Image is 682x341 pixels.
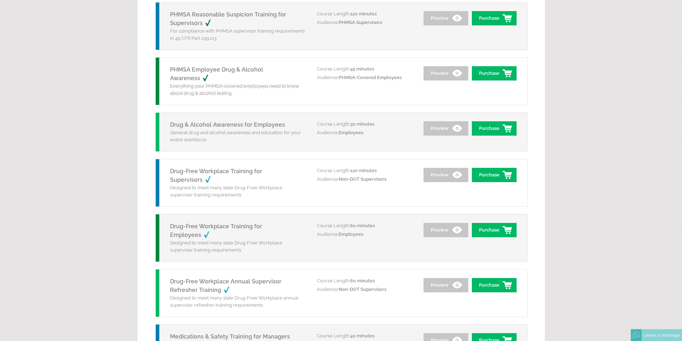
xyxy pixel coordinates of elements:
[317,120,413,128] p: Course Length:
[350,168,377,173] span: 120 minutes
[170,168,262,183] a: Drug-Free Workplace Training for Supervisors
[317,230,413,239] p: Audience:
[339,232,363,237] span: Employees
[170,130,301,142] span: General drug and alcohol awareness and education for your entire workforce
[350,11,377,16] span: 120 minutes
[317,277,413,285] p: Course Length:
[350,278,375,283] span: 60 minutes
[170,28,306,42] p: For compliance with PHMSA supervisor training requirements in 49 CFR Part 199.113
[170,83,299,96] span: Everything your PHMSA-covered employees need to know about drug & alcohol testing
[339,176,386,182] span: Non-DOT Supervisors
[339,287,386,292] span: Non-DOT Supervisors
[170,295,299,308] span: Designed to meet many state Drug-Free Workplace annual supervisor refresher training requirements
[317,18,413,27] p: Audience:
[350,66,374,72] span: 45 minutes
[170,184,306,199] p: Designed to meet many state Drug-Free Workplace supervisor training requirements
[424,66,468,81] a: Preview
[424,121,468,136] a: Preview
[170,278,281,293] a: Drug-Free Workplace Annual Supervisor Refresher Training
[170,11,286,26] a: PHMSA Reasonable Suspicion Training for Supervisors
[317,65,413,73] p: Course Length:
[472,278,517,292] a: Purchase
[317,10,413,18] p: Course Length:
[339,20,382,25] span: PHMSA Supervisors
[472,121,517,136] a: Purchase
[350,121,374,127] span: 30 minutes
[170,121,285,128] a: Drug & Alcohol Awareness for Employees
[317,73,413,82] p: Audience:
[350,333,374,338] span: 40 minutes
[424,168,468,182] a: Preview
[317,128,413,137] p: Audience:
[317,166,413,175] p: Course Length:
[472,66,517,81] a: Purchase
[170,223,262,238] a: Drug-Free Workplace Training for Employees
[317,332,413,340] p: Course Length:
[424,223,468,237] a: Preview
[170,66,263,82] a: PHMSA Employee Drug & Alcohol Awareness
[633,332,639,338] img: Offline
[472,223,517,237] a: Purchase
[472,11,517,25] a: Purchase
[170,240,282,253] span: Designed to meet many state Drug-Free Workplace supervisor training requirements
[424,11,468,25] a: Preview
[642,329,682,341] div: Leave a message
[317,175,413,184] p: Audience:
[472,168,517,182] a: Purchase
[339,75,402,80] span: PHMSA-Covered Employees
[350,223,375,228] span: 60 minutes
[170,333,290,340] a: Medications & Safety Training for Managers
[339,130,363,135] span: Employees
[317,285,413,294] p: Audience:
[424,278,468,292] a: Preview
[317,221,413,230] p: Course Length:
